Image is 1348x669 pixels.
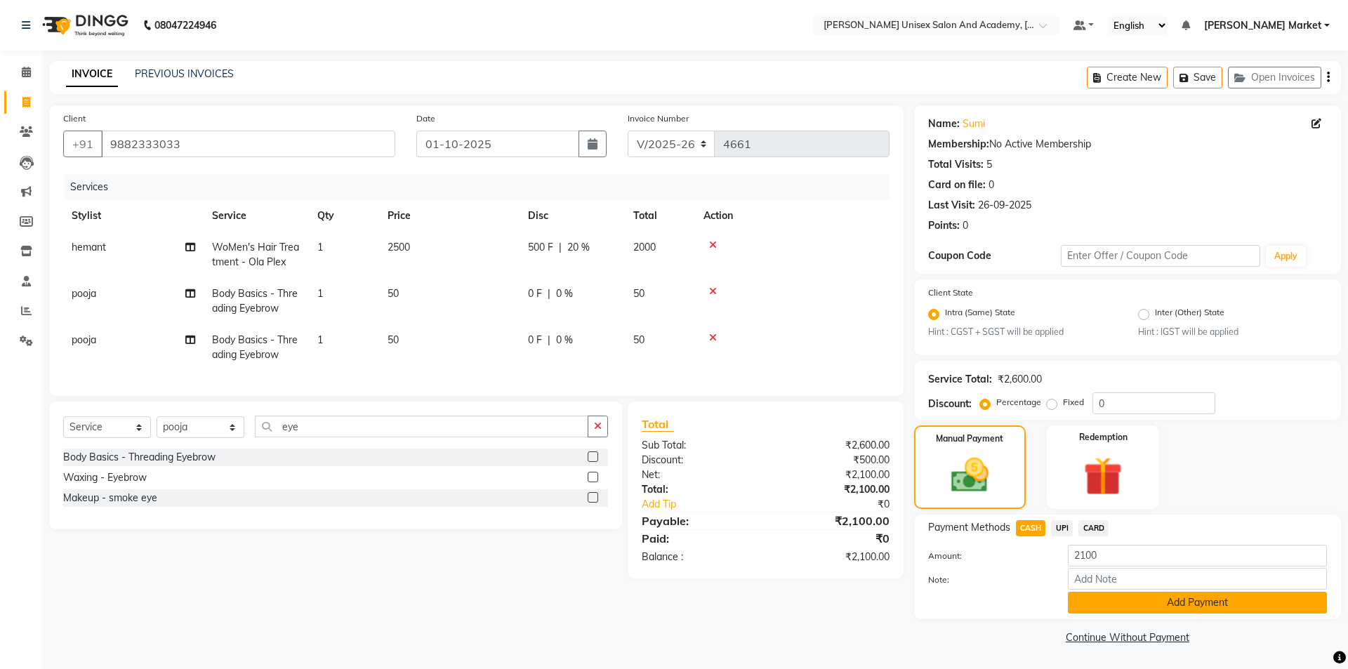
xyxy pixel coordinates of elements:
[625,200,695,232] th: Total
[765,438,899,453] div: ₹2,600.00
[63,112,86,125] label: Client
[317,241,323,253] span: 1
[928,218,960,233] div: Points:
[101,131,395,157] input: Search by Name/Mobile/Email/Code
[528,286,542,301] span: 0 F
[928,137,1327,152] div: No Active Membership
[765,530,899,547] div: ₹0
[989,178,994,192] div: 0
[928,397,972,411] div: Discount:
[212,333,298,361] span: Body Basics - Threading Eyebrow
[928,137,989,152] div: Membership:
[548,286,550,301] span: |
[765,453,899,468] div: ₹500.00
[631,512,765,529] div: Payable:
[631,530,765,547] div: Paid:
[963,117,985,131] a: Sumi
[1228,67,1321,88] button: Open Invoices
[996,396,1041,409] label: Percentage
[631,482,765,497] div: Total:
[36,6,132,45] img: logo
[416,112,435,125] label: Date
[765,512,899,529] div: ₹2,100.00
[63,491,157,505] div: Makeup - smoke eye
[1138,326,1327,338] small: Hint : IGST will be applied
[1068,545,1327,567] input: Amount
[72,241,106,253] span: hemant
[1061,245,1260,267] input: Enter Offer / Coupon Code
[631,468,765,482] div: Net:
[1016,520,1046,536] span: CASH
[928,372,992,387] div: Service Total:
[135,67,234,80] a: PREVIOUS INVOICES
[63,470,147,485] div: Waxing - Eyebrow
[765,468,899,482] div: ₹2,100.00
[928,520,1010,535] span: Payment Methods
[928,178,986,192] div: Card on file:
[1266,246,1306,267] button: Apply
[388,287,399,300] span: 50
[1173,67,1222,88] button: Save
[1204,18,1321,33] span: [PERSON_NAME] Market
[628,112,689,125] label: Invoice Number
[1087,67,1168,88] button: Create New
[556,333,573,347] span: 0 %
[1079,431,1128,444] label: Redemption
[788,497,899,512] div: ₹0
[918,574,1057,586] label: Note:
[1068,592,1327,614] button: Add Payment
[936,432,1003,445] label: Manual Payment
[317,287,323,300] span: 1
[945,306,1015,323] label: Intra (Same) State
[309,200,379,232] th: Qty
[63,450,216,465] div: Body Basics - Threading Eyebrow
[633,287,645,300] span: 50
[928,286,973,299] label: Client State
[998,372,1042,387] div: ₹2,600.00
[631,550,765,564] div: Balance :
[72,287,96,300] span: pooja
[917,630,1338,645] a: Continue Without Payment
[631,438,765,453] div: Sub Total:
[986,157,992,172] div: 5
[642,417,674,432] span: Total
[928,157,984,172] div: Total Visits:
[154,6,216,45] b: 08047224946
[559,240,562,255] span: |
[1051,520,1073,536] span: UPI
[388,333,399,346] span: 50
[317,333,323,346] span: 1
[63,131,103,157] button: +91
[978,198,1031,213] div: 26-09-2025
[1071,452,1135,501] img: _gift.svg
[379,200,520,232] th: Price
[388,241,410,253] span: 2500
[548,333,550,347] span: |
[567,240,590,255] span: 20 %
[928,326,1117,338] small: Hint : CGST + SGST will be applied
[556,286,573,301] span: 0 %
[65,174,900,200] div: Services
[1068,568,1327,590] input: Add Note
[928,198,975,213] div: Last Visit:
[928,249,1061,263] div: Coupon Code
[212,241,299,268] span: WoMen's Hair Treatment - Ola Plex
[520,200,625,232] th: Disc
[528,240,553,255] span: 500 F
[631,453,765,468] div: Discount:
[631,497,788,512] a: Add Tip
[765,550,899,564] div: ₹2,100.00
[255,416,588,437] input: Search or Scan
[204,200,309,232] th: Service
[1078,520,1109,536] span: CARD
[695,200,890,232] th: Action
[918,550,1057,562] label: Amount:
[928,117,960,131] div: Name:
[66,62,118,87] a: INVOICE
[963,218,968,233] div: 0
[939,453,1000,496] img: _cash.svg
[212,287,298,314] span: Body Basics - Threading Eyebrow
[72,333,96,346] span: pooja
[63,200,204,232] th: Stylist
[633,241,656,253] span: 2000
